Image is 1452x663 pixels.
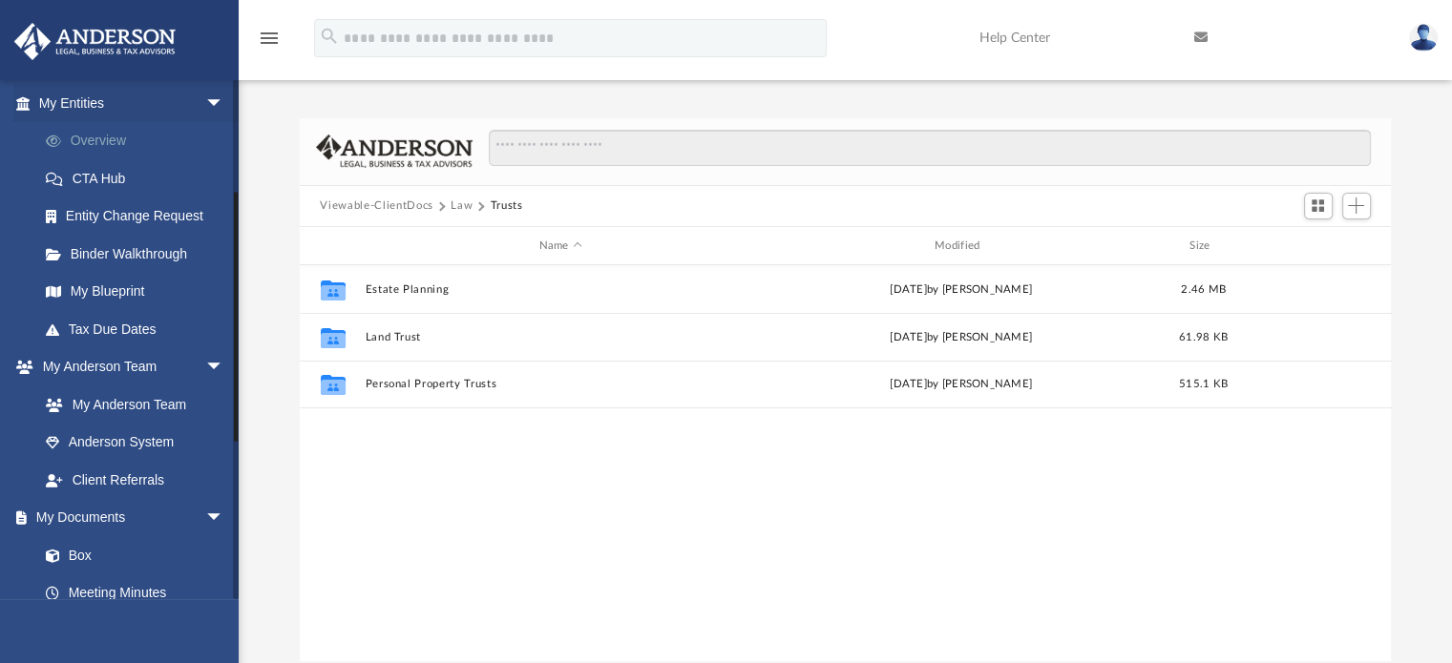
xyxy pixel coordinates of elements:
span: 2.46 MB [1181,284,1226,295]
i: search [319,26,340,47]
a: My Anderson Teamarrow_drop_down [13,348,243,386]
span: arrow_drop_down [205,499,243,538]
a: Binder Walkthrough [27,235,253,273]
button: Trusts [490,197,522,215]
i: menu [258,27,281,50]
button: Personal Property Trusts [365,379,756,391]
span: arrow_drop_down [205,84,243,123]
a: CTA Hub [27,159,253,197]
a: My Anderson Team [27,385,234,424]
button: Land Trust [365,331,756,343]
button: Switch to Grid View [1304,193,1333,219]
div: id [1250,238,1383,255]
div: Modified [765,238,1157,255]
button: Add [1342,193,1371,219]
a: Overview [27,122,253,160]
a: Entity Change Request [27,197,253,236]
a: Meeting Minutes [27,574,243,612]
a: Tax Due Dates [27,310,253,348]
img: User Pic [1409,24,1438,52]
div: [DATE] by [PERSON_NAME] [765,281,1156,299]
div: grid [300,265,1392,660]
input: Search files and folders [489,130,1370,166]
div: [DATE] by [PERSON_NAME] [765,329,1156,346]
img: Anderson Advisors Platinum Portal [9,23,181,60]
div: Size [1165,238,1241,255]
a: Client Referrals [27,461,243,499]
button: Law [451,197,473,215]
button: Estate Planning [365,283,756,296]
div: id [307,238,355,255]
a: Box [27,536,234,574]
span: 61.98 KB [1178,332,1227,342]
span: arrow_drop_down [205,348,243,387]
a: menu [258,36,281,50]
a: My Entitiesarrow_drop_down [13,84,253,122]
button: Viewable-ClientDocs [320,197,432,215]
a: Anderson System [27,424,243,462]
div: Name [364,238,756,255]
div: [DATE] by [PERSON_NAME] [765,377,1156,394]
a: My Documentsarrow_drop_down [13,499,243,537]
span: 515.1 KB [1178,380,1227,390]
a: My Blueprint [27,273,243,311]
